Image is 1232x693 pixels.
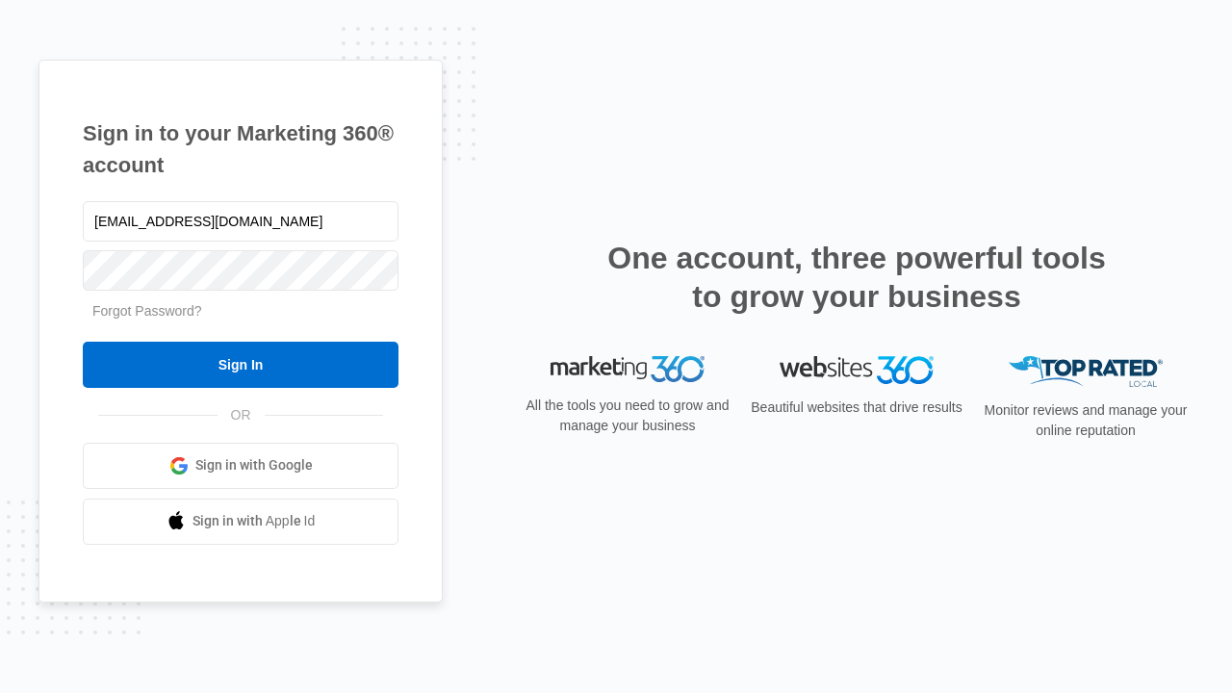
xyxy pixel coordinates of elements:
[602,239,1112,316] h2: One account, three powerful tools to grow your business
[83,201,398,242] input: Email
[83,117,398,181] h1: Sign in to your Marketing 360® account
[192,511,316,531] span: Sign in with Apple Id
[218,405,265,425] span: OR
[520,396,735,436] p: All the tools you need to grow and manage your business
[92,303,202,319] a: Forgot Password?
[780,356,934,384] img: Websites 360
[83,342,398,388] input: Sign In
[551,356,705,383] img: Marketing 360
[195,455,313,475] span: Sign in with Google
[749,398,964,418] p: Beautiful websites that drive results
[978,400,1193,441] p: Monitor reviews and manage your online reputation
[1009,356,1163,388] img: Top Rated Local
[83,499,398,545] a: Sign in with Apple Id
[83,443,398,489] a: Sign in with Google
